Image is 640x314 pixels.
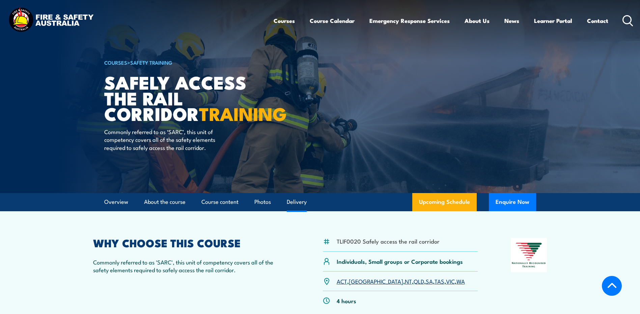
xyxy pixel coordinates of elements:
a: TAS [435,277,444,285]
a: Photos [254,193,271,211]
a: Safety Training [130,59,172,66]
a: SA [426,277,433,285]
a: Delivery [287,193,307,211]
p: 4 hours [337,297,356,305]
a: ACT [337,277,347,285]
p: , , , , , , , [337,277,465,285]
a: Learner Portal [534,12,572,30]
p: Commonly referred to as 'SARC', this unit of competency covers all of the safety elements require... [93,258,290,274]
a: News [504,12,519,30]
a: About Us [465,12,490,30]
a: About the course [144,193,186,211]
a: [GEOGRAPHIC_DATA] [349,277,403,285]
p: Individuals, Small groups or Corporate bookings [337,257,463,265]
a: Courses [274,12,295,30]
h6: > [104,58,271,66]
p: Commonly referred to as ‘SARC’, this unit of competency covers all of the safety elements require... [104,128,227,151]
a: Upcoming Schedule [412,193,477,211]
a: VIC [446,277,455,285]
h1: Safely Access the Rail Corridor [104,74,271,121]
a: Course Calendar [310,12,355,30]
a: COURSES [104,59,127,66]
button: Enquire Now [489,193,536,211]
a: Contact [587,12,608,30]
a: Overview [104,193,128,211]
li: TLIF0020 Safely access the rail corridor [337,237,440,245]
a: QLD [414,277,424,285]
a: NT [405,277,412,285]
a: Emergency Response Services [369,12,450,30]
h2: WHY CHOOSE THIS COURSE [93,238,290,247]
a: Course content [201,193,239,211]
a: WA [456,277,465,285]
img: Nationally Recognised Training logo. [511,238,547,272]
strong: TRAINING [199,99,287,127]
